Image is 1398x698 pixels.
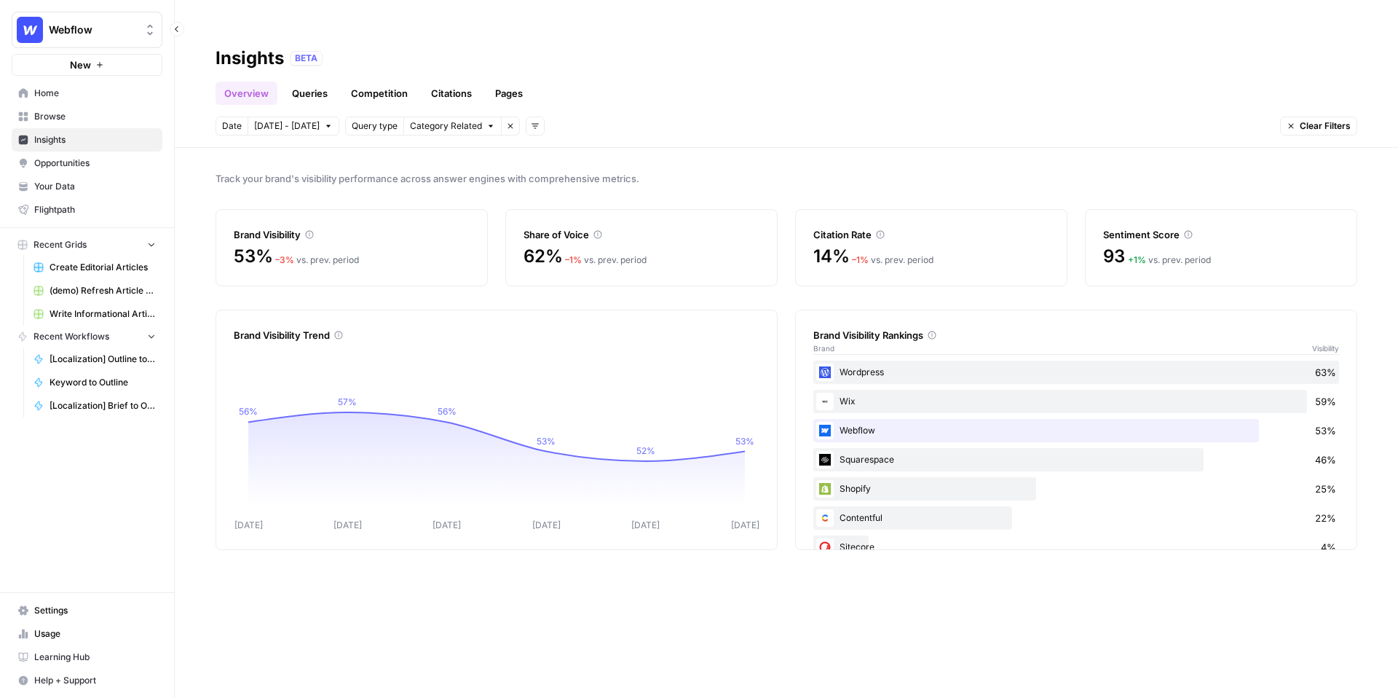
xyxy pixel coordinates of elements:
a: Competition [342,82,416,105]
tspan: 53% [735,436,754,447]
tspan: 56% [239,406,258,417]
span: + 1 % [1128,254,1146,265]
div: Webflow [813,419,1339,442]
span: Clear Filters [1300,119,1351,133]
span: Category Related [410,119,482,133]
div: Brand Visibility Rankings [813,328,1339,342]
button: Category Related [403,117,501,136]
a: Create Editorial Articles [27,256,162,279]
span: Create Editorial Articles [50,261,156,274]
div: Contentful [813,506,1339,530]
span: 53% [1315,423,1336,438]
tspan: [DATE] [731,519,759,530]
div: Insights [216,47,284,70]
a: [Localization] Brief to Outline [27,394,162,417]
tspan: [DATE] [532,519,561,530]
img: onsbemoa9sjln5gpq3z6gl4wfdvr [816,451,834,468]
span: (demo) Refresh Article Content & Analysis [50,284,156,297]
span: Recent Workflows [33,330,109,343]
button: Help + Support [12,669,162,692]
tspan: [DATE] [631,519,660,530]
tspan: 56% [438,406,457,417]
span: 14% [813,245,849,268]
span: 46% [1315,452,1336,467]
span: – 1 % [565,254,582,265]
div: Squarespace [813,448,1339,471]
span: New [70,58,91,72]
span: [DATE] - [DATE] [254,119,320,133]
a: Home [12,82,162,105]
span: 59% [1315,394,1336,409]
a: Flightpath [12,198,162,221]
span: – 1 % [852,254,869,265]
a: Your Data [12,175,162,198]
a: Insights [12,128,162,152]
span: 22% [1315,511,1336,525]
img: nkwbr8leobsn7sltvelb09papgu0 [816,538,834,556]
img: wrtrwb713zz0l631c70900pxqvqh [816,480,834,498]
span: Query type [352,119,398,133]
img: i4x52ilb2nzb0yhdjpwfqj6p8htt [816,393,834,410]
span: Opportunities [34,157,156,170]
img: a1pu3e9a4sjoov2n4mw66knzy8l8 [816,422,834,439]
a: Keyword to Outline [27,371,162,394]
tspan: 52% [636,445,655,456]
button: New [12,54,162,76]
a: Browse [12,105,162,128]
div: vs. prev. period [275,254,359,267]
button: Workspace: Webflow [12,12,162,48]
span: Your Data [34,180,156,193]
div: Brand Visibility Trend [234,328,759,342]
img: 2ud796hvc3gw7qwjscn75txc5abr [816,509,834,527]
a: Write Informational Article (14) [27,302,162,326]
span: 25% [1315,482,1336,496]
tspan: 57% [338,396,357,407]
span: 93 [1103,245,1125,268]
span: Visibility [1312,342,1339,354]
tspan: [DATE] [433,519,461,530]
span: 53% [234,245,272,268]
div: Sitecore [813,536,1339,559]
div: vs. prev. period [852,254,933,267]
span: Help + Support [34,674,156,687]
span: Home [34,87,156,100]
a: Settings [12,599,162,622]
span: Settings [34,604,156,617]
span: 62% [524,245,562,268]
a: (demo) Refresh Article Content & Analysis [27,279,162,302]
span: 63% [1315,365,1336,380]
span: [Localization] Outline to Article [50,353,156,366]
span: Learning Hub [34,651,156,664]
div: Wordpress [813,361,1339,384]
a: Queries [283,82,336,105]
span: Insights [34,133,156,146]
span: Browse [34,110,156,123]
span: 4% [1321,540,1336,554]
tspan: [DATE] [234,519,263,530]
div: Wix [813,390,1339,413]
a: Pages [486,82,532,105]
span: – 3 % [275,254,294,265]
img: Webflow Logo [17,17,43,43]
div: Sentiment Score [1103,227,1339,242]
span: Flightpath [34,203,156,216]
a: Usage [12,622,162,646]
a: Citations [422,82,481,105]
div: Shopify [813,477,1339,501]
tspan: [DATE] [333,519,362,530]
tspan: 53% [537,436,556,447]
span: Date [222,119,242,133]
a: Learning Hub [12,646,162,669]
div: vs. prev. period [1128,254,1211,267]
span: Brand [813,342,834,354]
button: [DATE] - [DATE] [248,117,339,136]
span: Write Informational Article (14) [50,307,156,321]
span: Usage [34,627,156,640]
button: Recent Grids [12,234,162,256]
div: vs. prev. period [565,254,647,267]
div: Citation Rate [813,227,1049,242]
span: [Localization] Brief to Outline [50,399,156,412]
div: BETA [290,51,323,66]
a: Opportunities [12,152,162,175]
button: Clear Filters [1280,117,1357,136]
